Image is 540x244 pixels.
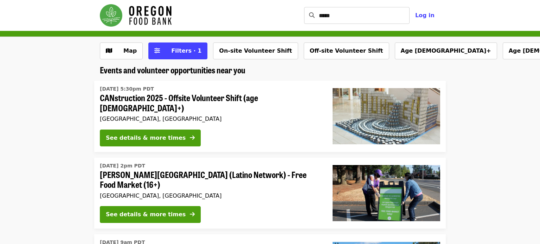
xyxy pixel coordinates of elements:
[171,47,201,54] span: Filters · 1
[100,64,245,76] span: Events and volunteer opportunities near you
[106,134,186,142] div: See details & more times
[333,165,440,221] img: Rigler Elementary School (Latino Network) - Free Food Market (16+) organized by Oregon Food Bank
[100,42,143,59] button: Show map view
[100,206,201,223] button: See details & more times
[319,7,410,24] input: Search
[100,85,154,93] time: [DATE] 5:30pm PDT
[154,47,160,54] i: sliders-h icon
[100,192,321,199] div: [GEOGRAPHIC_DATA], [GEOGRAPHIC_DATA]
[100,116,321,122] div: [GEOGRAPHIC_DATA], [GEOGRAPHIC_DATA]
[106,210,186,219] div: See details & more times
[123,47,137,54] span: Map
[94,158,446,229] a: See details for "Rigler Elementary School (Latino Network) - Free Food Market (16+)"
[190,211,195,218] i: arrow-right icon
[304,42,389,59] button: Off-site Volunteer Shift
[333,88,440,144] img: CANstruction 2025 - Offsite Volunteer Shift (age 16+) organized by Oregon Food Bank
[100,130,201,146] button: See details & more times
[190,134,195,141] i: arrow-right icon
[100,170,321,190] span: [PERSON_NAME][GEOGRAPHIC_DATA] (Latino Network) - Free Food Market (16+)
[410,8,440,22] button: Log in
[106,47,112,54] i: map icon
[148,42,207,59] button: Filters (1 selected)
[395,42,497,59] button: Age [DEMOGRAPHIC_DATA]+
[309,12,315,19] i: search icon
[415,12,435,19] span: Log in
[100,162,145,170] time: [DATE] 2pm PDT
[100,93,321,113] span: CANstruction 2025 - Offsite Volunteer Shift (age [DEMOGRAPHIC_DATA]+)
[94,81,446,152] a: See details for "CANstruction 2025 - Offsite Volunteer Shift (age 16+)"
[100,4,172,27] img: Oregon Food Bank - Home
[213,42,298,59] button: On-site Volunteer Shift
